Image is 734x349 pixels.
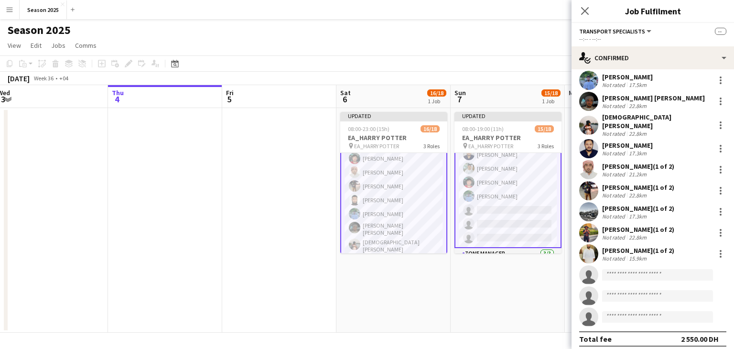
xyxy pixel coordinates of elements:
span: 15/18 [535,125,554,132]
div: 17.5km [627,81,648,88]
div: 21.2km [627,171,648,178]
span: 6 [339,94,351,105]
span: Thu [112,88,124,97]
div: 22.8km [627,102,648,109]
div: 15.9km [627,255,648,262]
div: [PERSON_NAME] (1 of 2) [602,225,674,234]
div: Not rated [602,150,627,157]
h3: EA_HARRY POTTER [340,133,447,142]
div: Updated [454,112,561,120]
span: Transport Specialists [579,28,645,35]
div: Confirmed [572,46,734,69]
span: 7 [453,94,466,105]
span: 16/18 [427,89,446,97]
app-job-card: Updated08:00-19:00 (11h)15/18EA_HARRY POTTER EA_HARRY POTTER3 Roles[DEMOGRAPHIC_DATA][PERSON_NAME... [454,112,561,253]
span: Sun [454,88,466,97]
div: [PERSON_NAME] [602,73,653,81]
div: 22.8km [627,192,648,199]
span: 15/18 [541,89,561,97]
span: View [8,41,21,50]
span: Edit [31,41,42,50]
div: Total fee [579,334,612,344]
div: [DEMOGRAPHIC_DATA][PERSON_NAME] [602,113,711,130]
span: Sat [340,88,351,97]
a: Edit [27,39,45,52]
span: Jobs [51,41,65,50]
div: Not rated [602,81,627,88]
div: [PERSON_NAME] (1 of 2) [602,246,674,255]
div: [PERSON_NAME] [602,141,653,150]
div: [PERSON_NAME] (1 of 2) [602,162,674,171]
div: --:-- - --:-- [579,35,726,43]
a: Comms [71,39,100,52]
div: Updated [340,112,447,120]
span: 5 [225,94,234,105]
div: 1 Job [542,98,560,105]
div: Not rated [602,130,627,137]
div: 17.3km [627,150,648,157]
span: 3 Roles [538,142,554,150]
div: Not rated [602,192,627,199]
div: Not rated [602,255,627,262]
div: [PERSON_NAME] (1 of 2) [602,204,674,213]
a: View [4,39,25,52]
span: 08:00-19:00 (11h) [462,125,504,132]
div: Not rated [602,213,627,220]
app-card-role: Transport Specialists72A10/1217:00-23:00 (6h)[PERSON_NAME][PERSON_NAME][PERSON_NAME][PERSON_NAME]... [340,120,447,313]
div: [PERSON_NAME] [PERSON_NAME] [602,94,705,102]
span: -- [715,28,726,35]
div: 2 550.00 DH [681,334,719,344]
div: 22.8km [627,130,648,137]
span: 4 [110,94,124,105]
h1: Season 2025 [8,23,71,37]
div: Not rated [602,102,627,109]
div: [PERSON_NAME] (1 of 2) [602,183,674,192]
span: EA_HARRY POTTER [468,142,513,150]
span: Comms [75,41,97,50]
div: +04 [59,75,68,82]
span: 8 [567,94,581,105]
button: Transport Specialists [579,28,653,35]
a: Jobs [47,39,69,52]
span: Fri [226,88,234,97]
app-job-card: Updated08:00-23:00 (15h)16/18EA_HARRY POTTER EA_HARRY POTTER3 Roles[PERSON_NAME]Transport Special... [340,112,447,253]
div: 22.8km [627,234,648,241]
h3: Job Fulfilment [572,5,734,17]
button: Season 2025 [20,0,67,19]
span: EA_HARRY POTTER [354,142,399,150]
h3: EA_HARRY POTTER [454,133,561,142]
div: 1 Job [428,98,446,105]
span: 3 Roles [423,142,440,150]
span: Week 36 [32,75,55,82]
span: Mon [569,88,581,97]
div: Not rated [602,171,627,178]
app-card-role: Zone Manager3/3 [454,248,561,311]
span: 08:00-23:00 (15h) [348,125,389,132]
span: 16/18 [421,125,440,132]
div: Not rated [602,234,627,241]
div: 17.3km [627,213,648,220]
div: [DATE] [8,74,30,83]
